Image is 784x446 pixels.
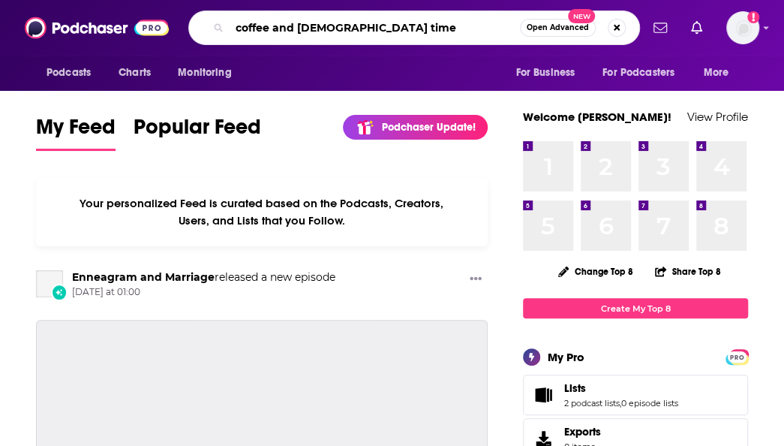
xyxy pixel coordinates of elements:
[568,9,595,23] span: New
[72,270,215,284] a: Enneagram and Marriage
[693,59,748,87] button: open menu
[382,121,476,134] p: Podchaser Update!
[726,11,759,44] img: User Profile
[36,178,488,246] div: Your personalized Feed is curated based on the Podcasts, Creators, Users, and Lists that you Follow.
[178,62,231,83] span: Monitoring
[25,14,169,42] img: Podchaser - Follow, Share and Rate Podcasts
[72,286,335,299] span: [DATE] at 01:00
[119,62,151,83] span: Charts
[188,11,640,45] div: Search podcasts, credits, & more...
[621,398,678,408] a: 0 episode lists
[564,398,620,408] a: 2 podcast lists
[726,11,759,44] button: Show profile menu
[523,298,748,318] a: Create My Top 8
[167,59,251,87] button: open menu
[564,425,601,438] span: Exports
[564,381,678,395] a: Lists
[520,19,596,37] button: Open AdvancedNew
[747,11,759,23] svg: Add a profile image
[687,110,748,124] a: View Profile
[602,62,674,83] span: For Podcasters
[549,262,642,281] button: Change Top 8
[72,270,335,285] h3: released a new episode
[654,257,722,286] button: Share Top 8
[523,110,671,124] a: Welcome [PERSON_NAME]!
[704,62,729,83] span: More
[134,114,261,149] span: Popular Feed
[515,62,575,83] span: For Business
[36,270,63,297] a: Enneagram and Marriage
[647,15,673,41] a: Show notifications dropdown
[527,24,589,32] span: Open Advanced
[685,15,708,41] a: Show notifications dropdown
[564,381,586,395] span: Lists
[728,351,746,362] a: PRO
[528,384,558,405] a: Lists
[109,59,160,87] a: Charts
[505,59,593,87] button: open menu
[523,375,748,415] span: Lists
[593,59,696,87] button: open menu
[36,114,116,151] a: My Feed
[134,114,261,151] a: Popular Feed
[726,11,759,44] span: Logged in as WPubPR1
[548,350,584,364] div: My Pro
[728,351,746,363] span: PRO
[620,398,621,408] span: ,
[51,284,68,300] div: New Episode
[230,16,520,40] input: Search podcasts, credits, & more...
[36,114,116,149] span: My Feed
[464,270,488,289] button: Show More Button
[47,62,91,83] span: Podcasts
[36,59,110,87] button: open menu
